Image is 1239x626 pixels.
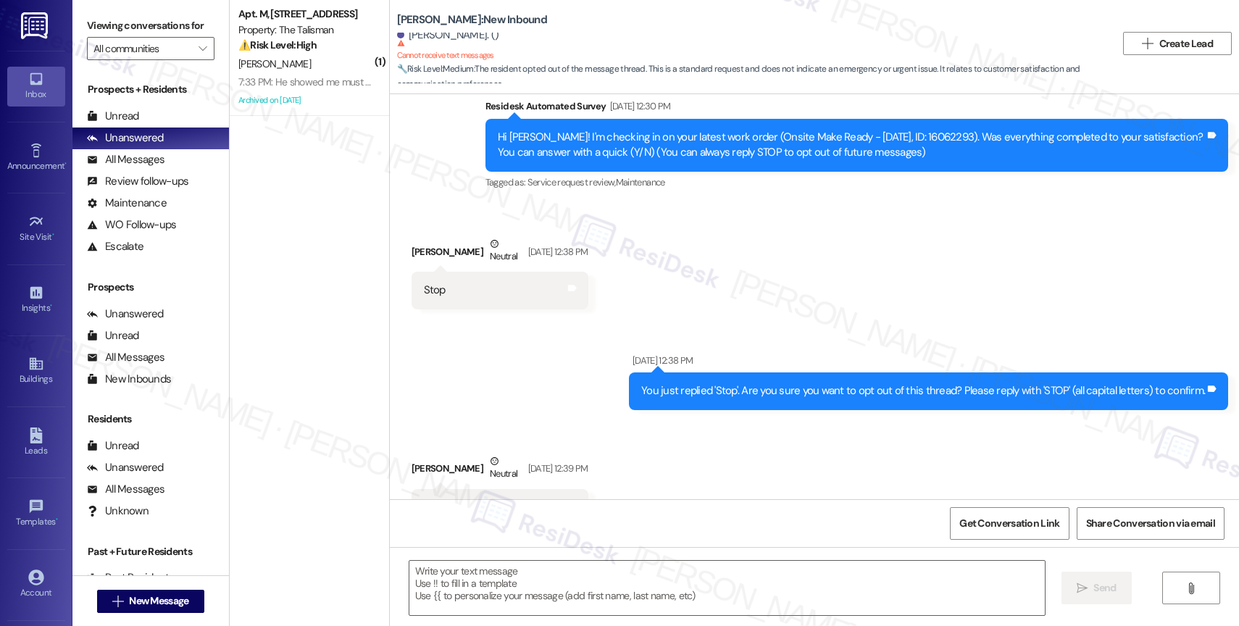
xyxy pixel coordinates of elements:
[397,28,499,43] div: [PERSON_NAME]. ()
[238,22,372,38] div: Property: The Talisman
[21,12,51,39] img: ResiDesk Logo
[87,460,164,475] div: Unanswered
[87,239,143,254] div: Escalate
[629,353,693,368] div: [DATE] 12:38 PM
[7,351,65,391] a: Buildings
[7,494,65,533] a: Templates •
[87,174,188,189] div: Review follow-ups
[641,383,1205,398] div: You just replied 'Stop'. Are you sure you want to opt out of this thread? Please reply with 'STOP...
[525,244,588,259] div: [DATE] 12:38 PM
[525,461,588,476] div: [DATE] 12:39 PM
[87,196,167,211] div: Maintenance
[7,209,65,249] a: Site Visit •
[87,328,139,343] div: Unread
[87,482,164,497] div: All Messages
[1159,36,1213,51] span: Create Lead
[238,57,311,70] span: [PERSON_NAME]
[87,217,176,233] div: WO Follow-ups
[397,12,547,28] b: [PERSON_NAME]: New Inbound
[1077,583,1088,594] i: 
[56,514,58,525] span: •
[129,593,188,609] span: New Message
[616,176,665,188] span: Maintenance
[527,176,616,188] span: Service request review ,
[487,454,520,484] div: Neutral
[87,306,164,322] div: Unanswered
[1077,507,1225,540] button: Share Conversation via email
[424,283,446,298] div: Stop
[412,454,588,489] div: [PERSON_NAME]
[238,38,317,51] strong: ⚠️ Risk Level: High
[606,99,671,114] div: [DATE] 12:30 PM
[93,37,191,60] input: All communities
[1061,572,1132,604] button: Send
[959,516,1059,531] span: Get Conversation Link
[87,130,164,146] div: Unanswered
[238,7,372,22] div: Apt. M, [STREET_ADDRESS]
[72,544,229,559] div: Past + Future Residents
[64,159,67,169] span: •
[7,565,65,604] a: Account
[237,91,374,109] div: Archived on [DATE]
[199,43,206,54] i: 
[87,14,214,37] label: Viewing conversations for
[52,230,54,240] span: •
[72,280,229,295] div: Prospects
[112,596,123,607] i: 
[87,570,175,585] div: Past Residents
[7,280,65,320] a: Insights •
[238,75,530,88] div: 7:33 PM: He showed me must been new one done with his name on it
[72,82,229,97] div: Prospects + Residents
[7,423,65,462] a: Leads
[1185,583,1196,594] i: 
[1142,38,1153,49] i: 
[1086,516,1215,531] span: Share Conversation via email
[487,236,520,267] div: Neutral
[72,412,229,427] div: Residents
[397,62,1116,93] span: : The resident opted out of the message thread. This is a standard request and does not indicate ...
[50,301,52,311] span: •
[1123,32,1232,55] button: Create Lead
[87,350,164,365] div: All Messages
[87,438,139,454] div: Unread
[412,236,588,272] div: [PERSON_NAME]
[1093,580,1116,596] span: Send
[397,39,494,60] sup: Cannot receive text messages
[485,172,1228,193] div: Tagged as:
[87,504,149,519] div: Unknown
[97,590,204,613] button: New Message
[950,507,1069,540] button: Get Conversation Link
[7,67,65,106] a: Inbox
[397,63,474,75] strong: 🔧 Risk Level: Medium
[87,152,164,167] div: All Messages
[87,372,171,387] div: New Inbounds
[87,109,139,124] div: Unread
[498,130,1205,161] div: Hi [PERSON_NAME]! I'm checking in on your latest work order (Onsite Make Ready - [DATE], ID: 1606...
[485,99,1228,119] div: Residesk Automated Survey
